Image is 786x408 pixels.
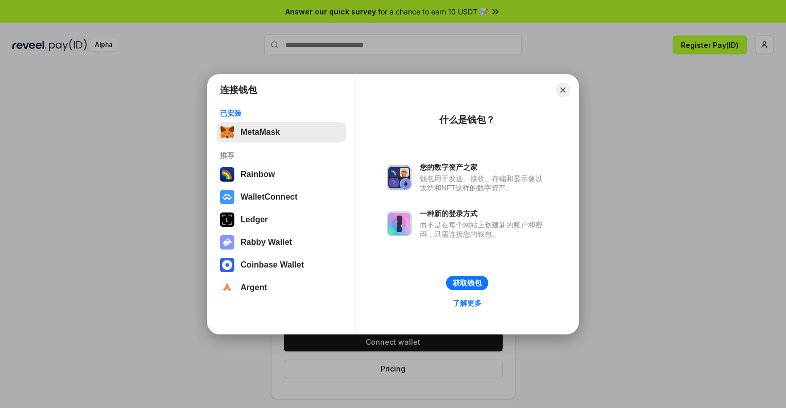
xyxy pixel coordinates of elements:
div: Rabby Wallet [241,238,292,247]
button: 获取钱包 [446,276,488,290]
a: 了解更多 [447,296,488,310]
img: svg+xml,%3Csvg%20width%3D%2228%22%20height%3D%2228%22%20viewBox%3D%220%200%2028%2028%22%20fill%3D... [220,258,234,272]
img: svg+xml,%3Csvg%20xmlns%3D%22http%3A%2F%2Fwww.w3.org%2F2000%2Fsvg%22%20width%3D%2228%22%20height%3... [220,212,234,227]
div: 推荐 [220,151,343,160]
div: Rainbow [241,170,275,179]
div: WalletConnect [241,192,298,202]
div: 您的数字资产之家 [420,163,548,172]
button: Argent [217,277,346,298]
button: Coinbase Wallet [217,255,346,275]
div: Ledger [241,215,268,224]
div: 了解更多 [453,298,482,308]
button: Ledger [217,209,346,230]
div: 钱包用于发送、接收、存储和显示像以太坊和NFT这样的数字资产。 [420,174,548,192]
div: Coinbase Wallet [241,260,304,270]
button: MetaMask [217,122,346,143]
div: MetaMask [241,128,280,137]
div: 获取钱包 [453,278,482,288]
div: Argent [241,283,267,292]
img: svg+xml,%3Csvg%20width%3D%2228%22%20height%3D%2228%22%20viewBox%3D%220%200%2028%2028%22%20fill%3D... [220,190,234,204]
div: 一种新的登录方式 [420,209,548,218]
img: svg+xml,%3Csvg%20width%3D%2228%22%20height%3D%2228%22%20viewBox%3D%220%200%2028%2028%22%20fill%3D... [220,280,234,295]
button: Rainbow [217,164,346,185]
img: svg+xml,%3Csvg%20width%3D%22120%22%20height%3D%22120%22%20viewBox%3D%220%200%20120%20120%22%20fil... [220,167,234,182]
img: svg+xml,%3Csvg%20xmlns%3D%22http%3A%2F%2Fwww.w3.org%2F2000%2Fsvg%22%20fill%3D%22none%22%20viewBox... [387,165,412,190]
h1: 连接钱包 [220,84,257,96]
button: Rabby Wallet [217,232,346,253]
div: 而不是在每个网站上创建新的账户和密码，只需连接您的钱包。 [420,220,548,239]
img: svg+xml,%3Csvg%20xmlns%3D%22http%3A%2F%2Fwww.w3.org%2F2000%2Fsvg%22%20fill%3D%22none%22%20viewBox... [387,211,412,236]
div: 什么是钱包？ [439,114,495,126]
img: svg+xml,%3Csvg%20xmlns%3D%22http%3A%2F%2Fwww.w3.org%2F2000%2Fsvg%22%20fill%3D%22none%22%20viewBox... [220,235,234,250]
button: WalletConnect [217,187,346,207]
img: svg+xml,%3Csvg%20fill%3D%22none%22%20height%3D%2233%22%20viewBox%3D%220%200%2035%2033%22%20width%... [220,125,234,139]
button: Close [556,83,570,97]
div: 已安装 [220,109,343,118]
